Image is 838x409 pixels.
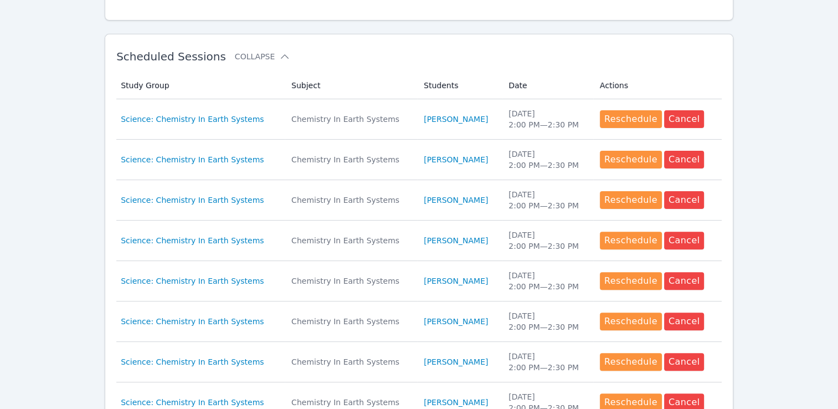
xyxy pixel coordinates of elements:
[424,356,488,367] a: [PERSON_NAME]
[600,313,662,330] button: Reschedule
[285,72,417,99] th: Subject
[508,270,587,292] div: [DATE] 2:00 PM — 2:30 PM
[121,316,264,327] a: Science: Chemistry In Earth Systems
[600,272,662,290] button: Reschedule
[664,353,705,371] button: Cancel
[664,151,705,168] button: Cancel
[291,195,410,206] div: Chemistry In Earth Systems
[600,353,662,371] button: Reschedule
[424,275,488,287] a: [PERSON_NAME]
[600,232,662,249] button: Reschedule
[600,110,662,128] button: Reschedule
[593,72,722,99] th: Actions
[116,342,722,382] tr: Science: Chemistry In Earth SystemsChemistry In Earth Systems[PERSON_NAME][DATE]2:00 PM—2:30 PMRe...
[116,301,722,342] tr: Science: Chemistry In Earth SystemsChemistry In Earth Systems[PERSON_NAME][DATE]2:00 PM—2:30 PMRe...
[291,154,410,165] div: Chemistry In Earth Systems
[424,114,488,125] a: [PERSON_NAME]
[121,154,264,165] a: Science: Chemistry In Earth Systems
[291,235,410,246] div: Chemistry In Earth Systems
[502,72,593,99] th: Date
[508,351,587,373] div: [DATE] 2:00 PM — 2:30 PM
[116,99,722,140] tr: Science: Chemistry In Earth SystemsChemistry In Earth Systems[PERSON_NAME][DATE]2:00 PM—2:30 PMRe...
[121,397,264,408] a: Science: Chemistry In Earth Systems
[508,310,587,333] div: [DATE] 2:00 PM — 2:30 PM
[508,149,587,171] div: [DATE] 2:00 PM — 2:30 PM
[600,151,662,168] button: Reschedule
[116,140,722,180] tr: Science: Chemistry In Earth SystemsChemistry In Earth Systems[PERSON_NAME][DATE]2:00 PM—2:30 PMRe...
[508,108,587,130] div: [DATE] 2:00 PM — 2:30 PM
[664,232,705,249] button: Cancel
[121,356,264,367] a: Science: Chemistry In Earth Systems
[116,50,226,63] span: Scheduled Sessions
[116,221,722,261] tr: Science: Chemistry In Earth SystemsChemistry In Earth Systems[PERSON_NAME][DATE]2:00 PM—2:30 PMRe...
[291,316,410,327] div: Chemistry In Earth Systems
[664,272,705,290] button: Cancel
[424,154,488,165] a: [PERSON_NAME]
[664,191,705,209] button: Cancel
[235,51,290,62] button: Collapse
[291,356,410,367] div: Chemistry In Earth Systems
[121,114,264,125] a: Science: Chemistry In Earth Systems
[116,261,722,301] tr: Science: Chemistry In Earth SystemsChemistry In Earth Systems[PERSON_NAME][DATE]2:00 PM—2:30 PMRe...
[291,275,410,287] div: Chemistry In Earth Systems
[424,235,488,246] a: [PERSON_NAME]
[664,313,705,330] button: Cancel
[417,72,502,99] th: Students
[664,110,705,128] button: Cancel
[291,397,410,408] div: Chemistry In Earth Systems
[116,180,722,221] tr: Science: Chemistry In Earth SystemsChemistry In Earth Systems[PERSON_NAME][DATE]2:00 PM—2:30 PMRe...
[424,316,488,327] a: [PERSON_NAME]
[424,195,488,206] a: [PERSON_NAME]
[424,397,488,408] a: [PERSON_NAME]
[508,229,587,252] div: [DATE] 2:00 PM — 2:30 PM
[121,195,264,206] a: Science: Chemistry In Earth Systems
[291,114,410,125] div: Chemistry In Earth Systems
[600,191,662,209] button: Reschedule
[121,235,264,246] a: Science: Chemistry In Earth Systems
[116,72,285,99] th: Study Group
[121,275,264,287] a: Science: Chemistry In Earth Systems
[508,189,587,211] div: [DATE] 2:00 PM — 2:30 PM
